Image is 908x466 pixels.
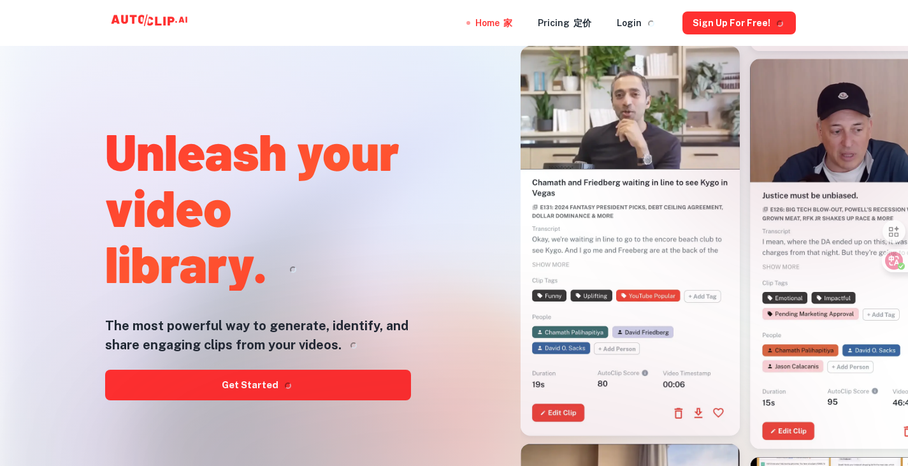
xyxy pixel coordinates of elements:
button: Sign Up for free! [682,11,796,34]
h1: Unleash your video library. [105,122,411,291]
font: 家 [503,18,512,28]
h5: The most powerful way to generate, identify, and share engaging clips from your videos. [105,316,411,354]
a: Get Started [105,370,411,400]
font: 定价 [573,18,591,28]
